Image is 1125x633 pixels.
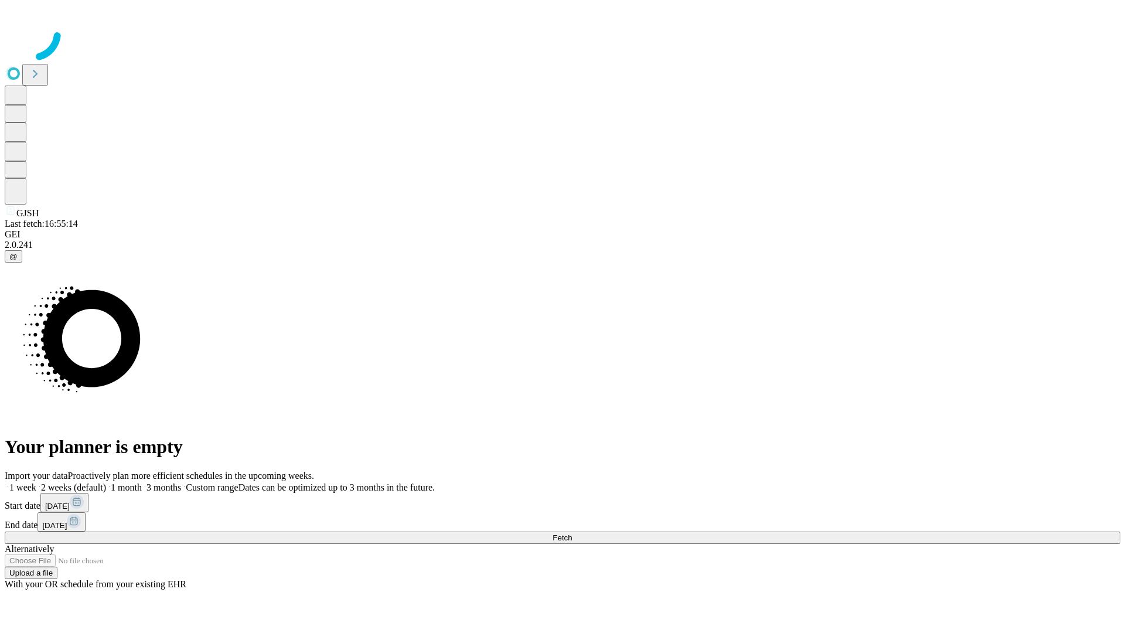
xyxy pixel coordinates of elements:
[5,229,1120,240] div: GEI
[238,482,435,492] span: Dates can be optimized up to 3 months in the future.
[5,240,1120,250] div: 2.0.241
[146,482,181,492] span: 3 months
[9,482,36,492] span: 1 week
[5,512,1120,532] div: End date
[5,493,1120,512] div: Start date
[9,252,18,261] span: @
[68,471,314,481] span: Proactively plan more efficient schedules in the upcoming weeks.
[5,471,68,481] span: Import your data
[16,208,39,218] span: GJSH
[37,512,86,532] button: [DATE]
[41,482,106,492] span: 2 weeks (default)
[5,579,186,589] span: With your OR schedule from your existing EHR
[5,219,78,229] span: Last fetch: 16:55:14
[5,250,22,263] button: @
[5,544,54,554] span: Alternatively
[5,567,57,579] button: Upload a file
[111,482,142,492] span: 1 month
[5,436,1120,458] h1: Your planner is empty
[5,532,1120,544] button: Fetch
[186,482,238,492] span: Custom range
[45,502,70,511] span: [DATE]
[40,493,88,512] button: [DATE]
[553,533,572,542] span: Fetch
[42,521,67,530] span: [DATE]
